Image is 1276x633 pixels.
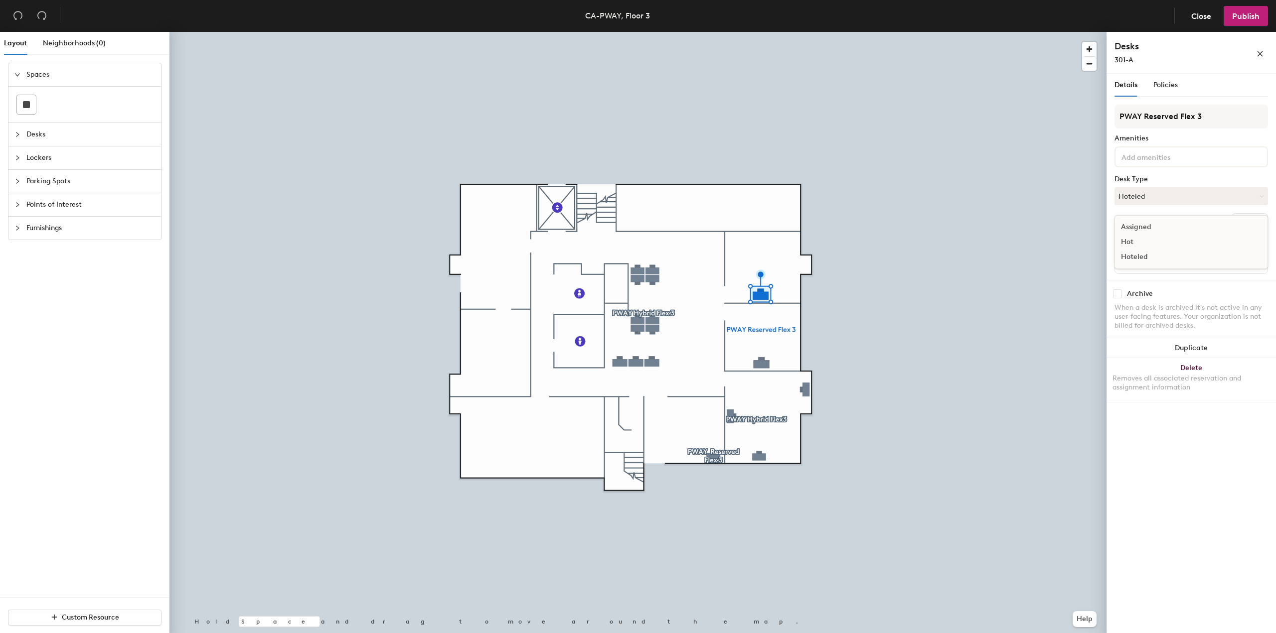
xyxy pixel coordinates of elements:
[1127,290,1153,298] div: Archive
[32,6,52,26] button: Redo (⌘ + ⇧ + Z)
[1115,56,1133,64] span: 301-A
[1257,50,1264,57] span: close
[14,155,20,161] span: collapsed
[1115,40,1224,53] h4: Desks
[585,9,650,22] div: CA-PWAY, Floor 3
[26,193,155,216] span: Points of Interest
[26,217,155,240] span: Furnishings
[1115,175,1268,183] div: Desk Type
[8,6,28,26] button: Undo (⌘ + Z)
[1107,338,1276,358] button: Duplicate
[62,613,119,622] span: Custom Resource
[1224,6,1268,26] button: Publish
[14,131,20,137] span: collapsed
[1107,358,1276,402] button: DeleteRemoves all associated reservation and assignment information
[1115,81,1137,89] span: Details
[26,146,155,169] span: Lockers
[1153,81,1178,89] span: Policies
[8,610,161,626] button: Custom Resource
[26,63,155,86] span: Spaces
[1191,11,1211,21] span: Close
[14,72,20,78] span: expanded
[1115,220,1215,235] div: Assigned
[26,123,155,146] span: Desks
[14,202,20,208] span: collapsed
[1115,303,1268,330] div: When a desk is archived it's not active in any user-facing features. Your organization is not bil...
[1115,134,1268,142] div: Amenities
[1232,11,1260,21] span: Publish
[1073,611,1097,627] button: Help
[1115,250,1215,264] div: Hoteled
[26,170,155,193] span: Parking Spots
[14,178,20,184] span: collapsed
[1115,187,1268,205] button: Hoteled
[14,225,20,231] span: collapsed
[1119,150,1209,162] input: Add amenities
[43,39,106,47] span: Neighborhoods (0)
[1183,6,1220,26] button: Close
[1115,235,1215,250] div: Hot
[13,10,23,20] span: undo
[1113,374,1270,392] div: Removes all associated reservation and assignment information
[4,39,27,47] span: Layout
[1232,213,1268,230] button: Ungroup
